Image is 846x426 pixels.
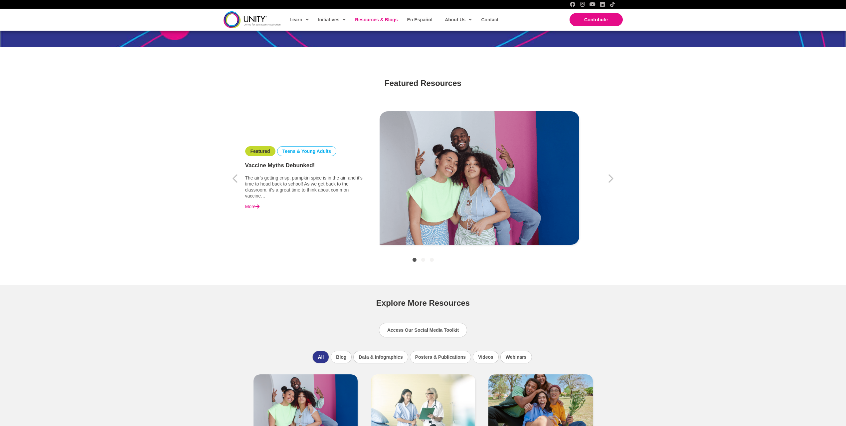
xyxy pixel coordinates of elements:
p: The air’s getting crisp, pumpkin spice is in the air, and it’s time to head back to school! As we... [245,175,368,199]
li: Videos [473,351,499,363]
span: Contact [481,17,498,22]
span: Resources & Blogs [355,17,398,22]
span: En Español [407,17,432,22]
a: Instagram [580,2,585,7]
a: National Immunization Awareness Month: A Call to Protect and Promote Health [488,400,592,406]
span: Featured Resources [385,79,461,88]
a: More Than a Band-Aid: The Impact of School Nurses [371,400,475,406]
a: Facebook [570,2,575,7]
a: About Us [441,12,474,27]
li: Data & Infographics [353,351,408,363]
li: Webinars [500,351,532,363]
a: Vaccine Myths Debunked! [254,400,358,406]
li: All [312,351,329,363]
span: About Us [445,15,472,25]
span: Initiatives [318,15,346,25]
div: Item 1 of 3 [230,103,616,253]
a: Resources & Blogs [352,12,400,27]
span: Explore More Resources [376,298,470,307]
a: Access Our Social Media Toolkit [379,323,467,337]
span: Access Our Social Media Toolkit [387,327,459,333]
a: More [245,204,260,210]
a: Vaccine Myths Debunked! [245,161,368,170]
li: Blog [331,351,352,363]
a: Contribute [570,13,623,26]
a: En Español [404,12,435,27]
span: Learn [290,15,309,25]
a: TikTok [610,2,615,7]
a: YouTube [590,2,595,7]
a: LinkedIn [600,2,605,7]
a: Contact [478,12,501,27]
span: Contribute [584,17,608,22]
img: Screenshot-2024-05-06-at-5.24.22%E2%80%AFAM.png [380,111,579,245]
li: Posters & Publications [410,351,471,363]
a: Featured [251,148,270,154]
a: Teens & Young Adults [282,148,331,154]
img: unity-logo-dark [224,11,281,28]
